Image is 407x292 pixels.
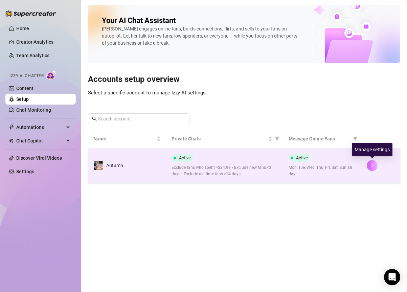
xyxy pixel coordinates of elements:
[16,53,49,58] a: Team Analytics
[16,122,64,133] span: Automations
[9,73,44,79] span: Izzy AI Chatter
[16,169,34,174] a: Settings
[102,16,176,25] h2: Your AI Chat Assistant
[172,135,267,142] span: Private Chats
[166,130,283,148] th: Private Chats
[289,135,351,142] span: Message Online Fans
[16,135,64,146] span: Chat Copilot
[352,143,392,156] div: Manage settings
[46,70,57,80] img: AI Chatter
[16,155,62,161] a: Discover Viral Videos
[88,90,207,96] span: Select a specific account to manage Izzy AI settings.
[367,160,378,171] button: right
[98,115,180,122] input: Search account
[289,164,356,177] span: Mon, Tue, Wed, Thu, Fri, Sat, Sun all day
[102,25,301,47] div: [PERSON_NAME] engages online fans, builds connections, flirts, and sells to your fans on autopilo...
[16,86,33,91] a: Content
[352,134,359,144] span: filter
[16,107,51,113] a: Chat Monitoring
[5,10,56,17] img: logo-BBDzfeDw.svg
[92,116,97,121] span: search
[94,161,103,170] img: Autumn
[384,269,400,285] div: Open Intercom Messenger
[274,134,280,144] span: filter
[296,155,308,160] span: Active
[370,163,375,168] span: right
[88,130,166,148] th: Name
[172,164,278,177] span: Exclude fans who spent >$24.99 • Exclude new fans <3 days • Exclude old-time fans >14 days
[93,135,155,142] span: Name
[88,74,400,85] h3: Accounts setup overview
[353,137,357,141] span: filter
[275,137,279,141] span: filter
[16,96,29,102] a: Setup
[9,138,13,143] img: Chat Copilot
[16,26,29,31] a: Home
[16,37,70,47] a: Creator Analytics
[106,163,123,168] span: Autumn
[9,125,14,130] span: thunderbolt
[179,155,191,160] span: Active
